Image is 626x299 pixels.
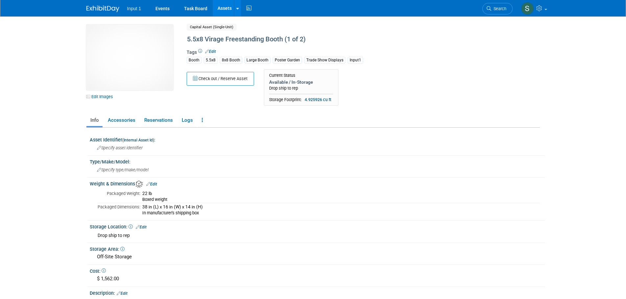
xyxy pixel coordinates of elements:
[86,6,119,12] img: ExhibitDay
[269,73,333,78] div: Current Status
[303,97,333,103] span: 4.925926 cu ft
[220,57,242,64] div: 8x8 Booth
[97,145,143,150] span: Specify asset identifier
[348,57,363,64] div: Input1
[95,252,540,262] div: Off-Site Storage
[127,6,141,11] span: Input 1
[90,222,545,230] div: Storage Location:
[491,6,506,11] span: Search
[482,3,513,14] a: Search
[90,288,545,297] div: Description:
[86,93,116,101] a: Edit Images
[178,115,197,126] a: Logs
[142,197,540,202] div: Boxed weight
[90,157,545,165] div: Type/Make/Model:
[521,2,534,15] img: Susan Stout
[98,233,130,238] span: Drop ship to rep
[98,190,140,203] td: Packaged Weight:
[244,57,270,64] div: Large Booth
[90,266,545,274] div: Cost:
[117,291,128,296] a: Edit
[90,246,125,252] span: Storage Area:
[269,79,333,85] div: Available / In-Storage
[269,97,333,103] div: Storage Footprint:
[140,115,176,126] a: Reservations
[136,225,147,229] a: Edit
[97,167,149,172] span: Specify type/make/model
[187,72,254,86] button: Check out / Reserve Asset
[142,204,540,210] div: 38 in (L) x 16 in (W) x 14 in (H)
[104,115,139,126] a: Accessories
[95,274,540,284] div: $ 1,562.00
[269,86,298,91] span: Drop ship to rep
[304,57,345,64] div: Trade Show Displays
[142,191,540,197] div: 22 lb
[136,181,143,188] img: Asset Weight and Dimensions
[205,49,216,54] a: Edit
[86,25,173,90] img: View Images
[142,210,540,216] div: In manufacturer's shipping box
[86,115,103,126] a: Info
[204,57,218,64] div: 5.5x8
[185,33,486,45] div: 5.5x8 Virage Freestanding Booth (1 of 2)
[187,49,486,68] div: Tags
[90,179,545,188] div: Weight & Dimensions
[98,203,140,217] td: Packaged Dimensions:
[273,57,302,64] div: Poster Garden
[187,24,237,31] span: Capital Asset (Single-Unit)
[122,138,154,142] small: (Internal Asset Id)
[146,182,157,186] a: Edit
[187,57,201,64] div: Booth
[90,135,545,143] div: Asset Identifier :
